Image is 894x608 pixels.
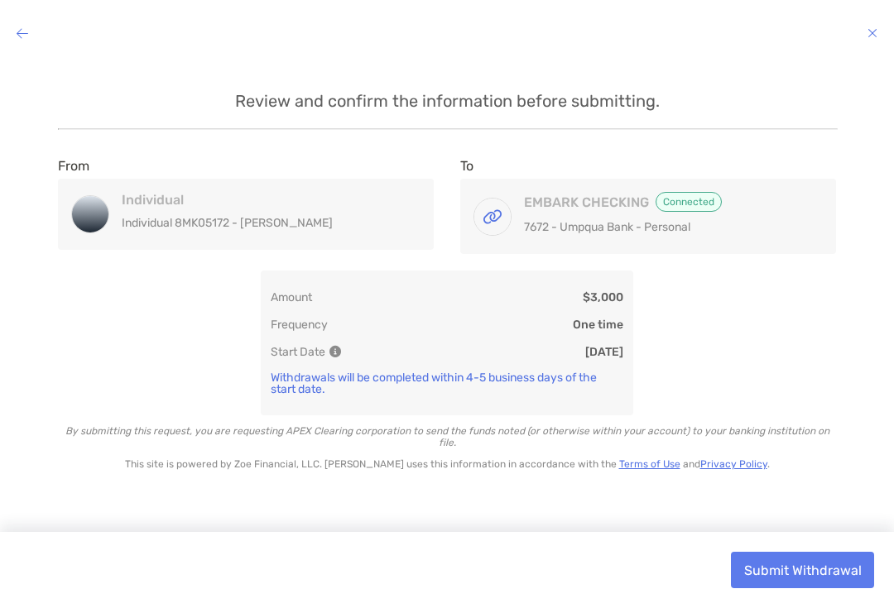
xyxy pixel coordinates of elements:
[524,217,805,237] p: 7672 - Umpqua Bank - Personal
[271,318,328,332] p: Frequency
[474,199,511,235] img: EMBARK CHECKING
[122,213,402,233] p: Individual 8MK05172 - [PERSON_NAME]
[573,318,623,332] p: One time
[58,425,836,448] p: By submitting this request, you are requesting APEX Clearing corporation to send the funds noted ...
[72,196,108,232] img: Individual
[58,158,89,174] label: From
[122,192,402,208] h4: Individual
[58,91,836,112] p: Review and confirm the information before submitting.
[619,458,680,470] a: Terms of Use
[271,345,339,359] p: Start Date
[583,290,623,304] p: $3,000
[585,345,623,359] p: [DATE]
[271,372,623,395] p: Withdrawals will be completed within 4-5 business days of the start date.
[731,552,874,588] button: Submit Withdrawal
[524,192,805,212] h4: EMBARK CHECKING
[700,458,767,470] a: Privacy Policy
[460,158,473,174] label: To
[271,290,312,304] p: Amount
[58,458,836,470] p: This site is powered by Zoe Financial, LLC. [PERSON_NAME] uses this information in accordance wit...
[656,192,722,212] span: Connected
